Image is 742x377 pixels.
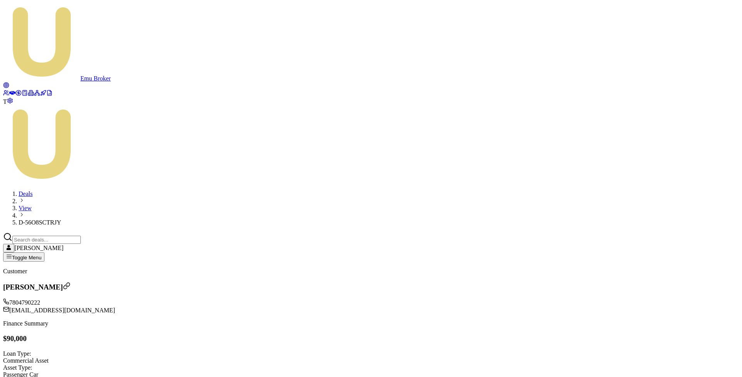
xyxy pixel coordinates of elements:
button: Toggle Menu [3,252,44,262]
a: Deals [19,190,32,197]
div: [EMAIL_ADDRESS][DOMAIN_NAME] [3,306,739,314]
div: Loan Type: [3,350,739,357]
a: View [19,205,32,211]
a: Emu Broker [3,75,111,82]
img: emu-icon-u.png [3,3,80,81]
span: D-56O8SCTRJY [19,219,61,226]
div: Commercial Asset [3,357,739,364]
span: Toggle Menu [12,255,41,260]
div: Asset Type : [3,364,739,371]
div: 7804790222 [3,298,739,306]
p: Customer [3,268,739,275]
nav: breadcrumb [3,190,739,226]
h3: $90,000 [3,334,739,343]
span: T [3,98,7,105]
img: Emu Money Test [3,105,80,183]
span: [PERSON_NAME] [14,245,63,251]
h3: [PERSON_NAME] [3,282,739,291]
input: Search deals [12,236,81,244]
span: Emu Broker [80,75,111,82]
p: Finance Summary [3,320,739,327]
